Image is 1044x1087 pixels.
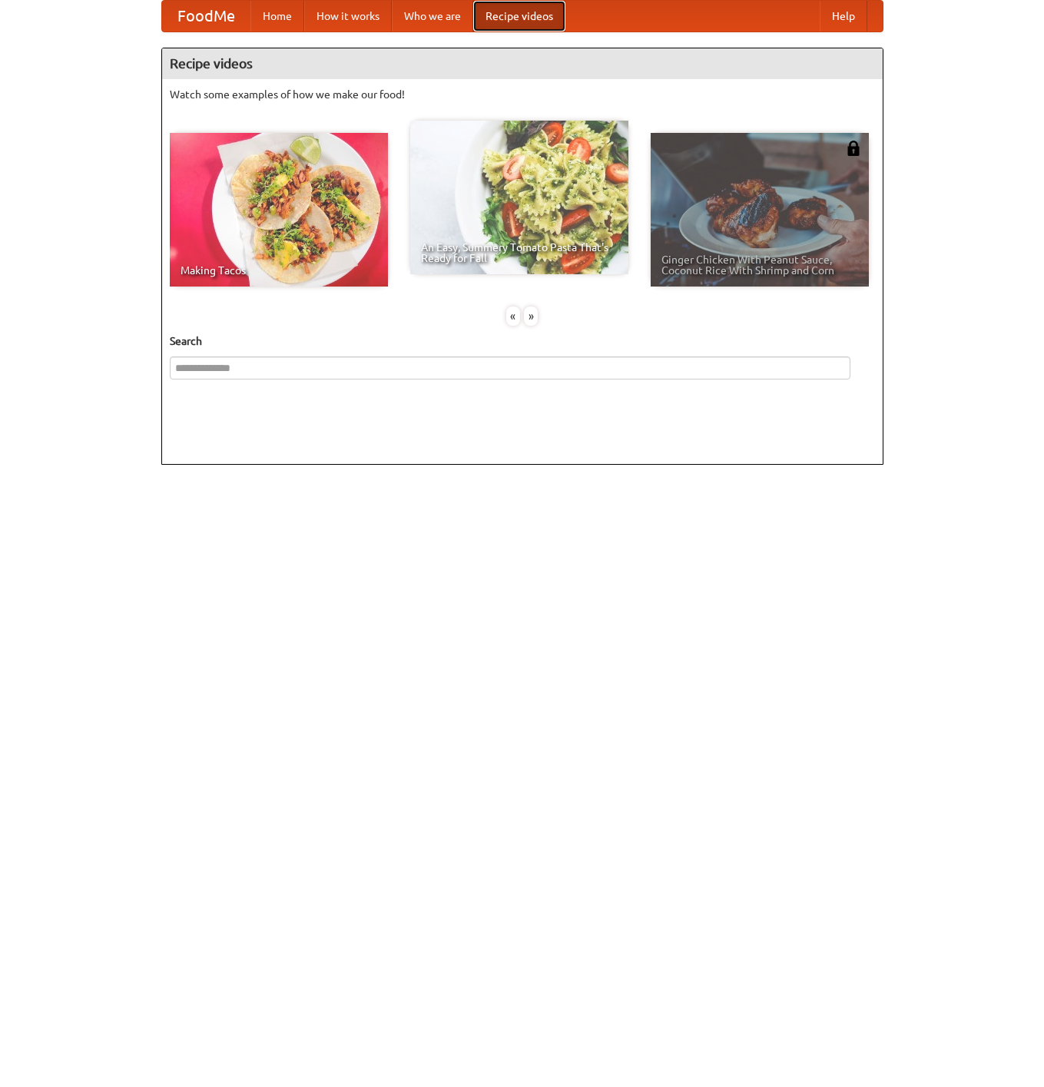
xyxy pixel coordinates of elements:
div: « [506,307,520,326]
a: An Easy, Summery Tomato Pasta That's Ready for Fall [410,121,628,274]
h4: Recipe videos [162,48,883,79]
div: » [524,307,538,326]
a: FoodMe [162,1,250,31]
span: Making Tacos [181,265,377,276]
a: Home [250,1,304,31]
img: 483408.png [846,141,861,156]
a: Who we are [392,1,473,31]
a: Making Tacos [170,133,388,287]
h5: Search [170,333,875,349]
a: Recipe videos [473,1,565,31]
a: Help [820,1,867,31]
span: An Easy, Summery Tomato Pasta That's Ready for Fall [421,242,618,263]
a: How it works [304,1,392,31]
p: Watch some examples of how we make our food! [170,87,875,102]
